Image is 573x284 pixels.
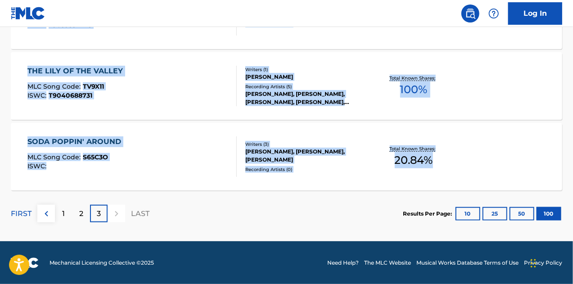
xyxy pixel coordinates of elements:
button: 100 [537,207,561,221]
p: FIRST [11,208,32,219]
p: Total Known Shares: [390,145,438,152]
p: 1 [63,208,65,219]
a: The MLC Website [364,259,411,267]
button: 25 [483,207,507,221]
p: 2 [79,208,83,219]
div: Writers ( 1 ) [245,66,368,73]
span: 100 % [400,81,428,98]
span: Mechanical Licensing Collective © 2025 [50,259,154,267]
div: Recording Artists ( 5 ) [245,83,368,90]
button: 10 [456,207,480,221]
p: 3 [97,208,101,219]
span: ISWC : [27,91,49,99]
span: MLC Song Code : [27,153,83,161]
a: Musical Works Database Terms of Use [416,259,519,267]
a: Privacy Policy [524,259,562,267]
span: T9040688731 [49,91,92,99]
p: LAST [131,208,149,219]
img: left [41,208,52,219]
span: TV9X11 [83,82,104,90]
span: S65C3O [83,153,108,161]
div: Writers ( 3 ) [245,141,368,148]
img: MLC Logo [11,7,45,20]
button: 50 [510,207,534,221]
iframe: Chat Widget [528,241,573,284]
img: help [488,8,499,19]
div: Help [485,5,503,23]
a: Log In [508,2,562,25]
div: THE LILY OF THE VALLEY [27,66,127,77]
p: Results Per Page: [403,210,454,218]
img: logo [11,257,39,268]
span: ISWC : [27,162,49,170]
div: [PERSON_NAME], [PERSON_NAME], [PERSON_NAME] [245,148,368,164]
span: MLC Song Code : [27,82,83,90]
a: Need Help? [327,259,359,267]
a: THE LILY OF THE VALLEYMLC Song Code:TV9X11ISWC:T9040688731Writers (1)[PERSON_NAME]Recording Artis... [11,52,562,120]
div: [PERSON_NAME], [PERSON_NAME], [PERSON_NAME], [PERSON_NAME], [PERSON_NAME] [245,90,368,106]
div: Drag [531,250,536,277]
div: Recording Artists ( 0 ) [245,166,368,173]
span: 20.84 % [395,152,433,168]
img: search [465,8,476,19]
div: SODA POPPIN' AROUND [27,136,126,147]
a: Public Search [461,5,479,23]
p: Total Known Shares: [390,75,438,81]
div: [PERSON_NAME] [245,73,368,81]
a: SODA POPPIN' AROUNDMLC Song Code:S65C3OISWC:Writers (3)[PERSON_NAME], [PERSON_NAME], [PERSON_NAME... [11,123,562,190]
